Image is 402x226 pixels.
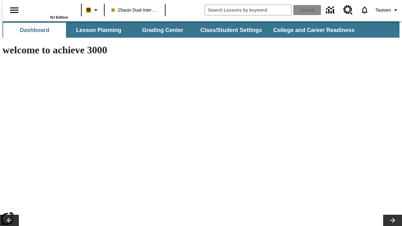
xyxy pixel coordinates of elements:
button: Grading Center [131,23,194,38]
button: Dashboard [3,23,66,38]
button: College and Career Readiness [268,23,360,38]
div: SubNavbar [3,23,360,38]
h1: welcome to achieve 3000 [3,44,274,56]
div: Home [27,2,68,19]
input: search field [205,5,291,15]
button: Profile/Settings [373,4,402,16]
a: Notifications [356,2,373,18]
button: Boost Class color is peach. Change class color [84,4,102,16]
span: 25auto Dual International [111,7,158,13]
span: B [87,6,90,14]
button: Lesson carousel, Next [383,215,402,226]
span: Tautoen [375,7,391,13]
a: Home [27,3,68,15]
span: NJ Edition [50,15,68,19]
a: Resource Center, Will open in new tab [340,2,356,19]
div: SubNavbar [3,21,399,38]
button: Class/Student Settings [195,23,267,38]
button: Lesson Planning [67,23,130,38]
button: Open side menu [5,1,24,19]
a: Data Center [322,2,340,19]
